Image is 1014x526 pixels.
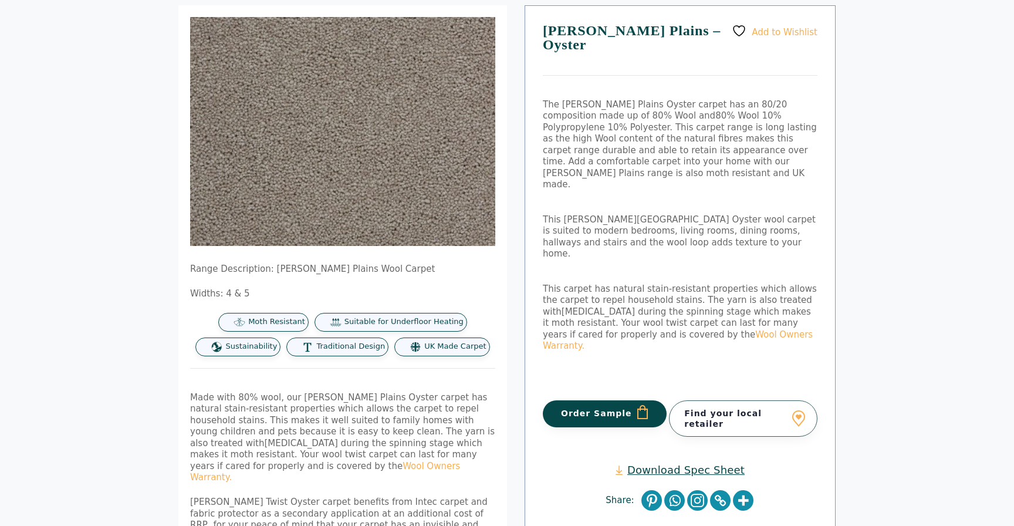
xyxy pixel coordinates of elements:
a: More [733,490,753,511]
span: during the spinning stage which makes it moth resistant. Your wool twist carpet can last for many... [543,306,813,352]
p: Range Description: [PERSON_NAME] Plains Wool Carpet [190,264,495,275]
span: Share: [606,495,640,507]
span: during the spinning stage which makes it moth resistant. Your wool twist carpet can last for many... [190,438,482,483]
span: Traditional Design [316,342,385,352]
span: [MEDICAL_DATA] [264,438,337,449]
span: Add to Wishlist [752,26,817,37]
a: Find your local retailer [669,400,817,437]
span: Moth Resistant [248,317,305,327]
span: Made with 80% wool, our [190,392,302,403]
a: Wool Owners Warranty. [543,329,813,352]
a: Wool Owners Warranty. [190,461,460,483]
span: Suitable for Underfloor Heating [344,317,464,327]
p: Widths: 4 & 5 [190,288,495,300]
a: Instagram [687,490,708,511]
button: Order Sample [543,400,667,427]
a: Whatsapp [664,490,685,511]
span: UK Made Carpet [424,342,486,352]
a: Pinterest [641,490,662,511]
span: 80% Wool 10% Polypropylene 10% Polyester [543,110,782,133]
span: [PERSON_NAME] Plains Oyster carpet has natural stain-resistant properties which allows the carpet... [190,392,495,449]
span: Sustainability [225,342,277,352]
span: The [PERSON_NAME] Plains Oyster carpet has an 80/20 composition made up of 80% Wool and . This ca... [543,99,817,190]
a: Copy Link [710,490,731,511]
span: This carpet has natural stain-resistant properties which allows the carpet to repel household sta... [543,284,817,317]
span: [MEDICAL_DATA] [562,306,635,317]
a: Add to Wishlist [732,23,817,38]
a: Download Spec Sheet [616,463,745,477]
p: This [PERSON_NAME][GEOGRAPHIC_DATA] Oyster wool carpet is suited to modern bedrooms, living rooms... [543,214,817,260]
h1: [PERSON_NAME] Plains – Oyster [543,23,817,76]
